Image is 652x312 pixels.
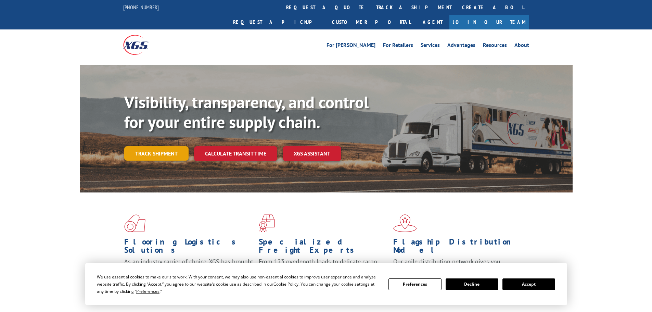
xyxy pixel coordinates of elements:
[124,91,369,133] b: Visibility, transparency, and control for your entire supply chain.
[502,278,555,290] button: Accept
[421,42,440,50] a: Services
[124,258,253,282] span: As an industry carrier of choice, XGS has brought innovation and dedication to flooring logistics...
[194,146,277,161] a: Calculate transit time
[383,42,413,50] a: For Retailers
[124,238,254,258] h1: Flooring Logistics Solutions
[123,4,159,11] a: [PHONE_NUMBER]
[124,214,145,232] img: xgs-icon-total-supply-chain-intelligence-red
[446,278,498,290] button: Decline
[327,42,375,50] a: For [PERSON_NAME]
[283,146,341,161] a: XGS ASSISTANT
[388,278,441,290] button: Preferences
[259,214,275,232] img: xgs-icon-focused-on-flooring-red
[136,288,159,294] span: Preferences
[259,258,388,288] p: From 123 overlength loads to delicate cargo, our experienced staff knows the best way to move you...
[228,15,327,29] a: Request a pickup
[393,238,523,258] h1: Flagship Distribution Model
[393,214,417,232] img: xgs-icon-flagship-distribution-model-red
[514,42,529,50] a: About
[393,258,519,274] span: Our agile distribution network gives you nationwide inventory management on demand.
[449,15,529,29] a: Join Our Team
[124,146,189,161] a: Track shipment
[259,238,388,258] h1: Specialized Freight Experts
[416,15,449,29] a: Agent
[85,263,567,305] div: Cookie Consent Prompt
[273,281,298,287] span: Cookie Policy
[97,273,380,295] div: We use essential cookies to make our site work. With your consent, we may also use non-essential ...
[447,42,475,50] a: Advantages
[483,42,507,50] a: Resources
[327,15,416,29] a: Customer Portal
